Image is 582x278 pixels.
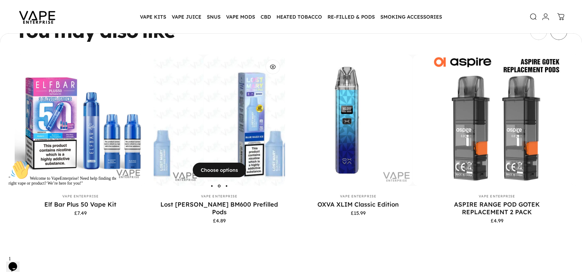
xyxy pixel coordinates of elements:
[2,2,112,28] div: "👋Welcome to VapeEnterprise! Need help finding the right vape or product? We’re here for you!"
[100,21,138,40] animate-element: also
[454,200,540,216] a: ASPIRE RANGE POD GOTEK REPLACEMENT 2 PACK
[292,55,424,186] a: OXVA XLIM Classic Edition
[351,211,366,215] span: £15.99
[213,218,226,223] span: £4.89
[6,158,116,251] iframe: chat widget
[2,18,111,28] span: " Welcome to VapeEnterprise! Need help finding the right vape or product? We’re here for you!"
[15,55,146,186] a: Elf Bar Plus 50 Vape Kit
[554,10,568,23] a: 0 items
[204,10,223,23] summary: SNUS
[431,55,563,186] a: ASPIRE RANGE POD GOTEK REPLACEMENT 2 PACK
[169,10,204,23] summary: VAPE JUICE
[340,194,377,198] a: Vape Enterprise
[201,194,238,198] a: Vape Enterprise
[160,200,278,216] a: Lost [PERSON_NAME] BM600 Prefilled Pods
[54,21,96,40] animate-element: may
[142,21,175,40] animate-element: like
[137,10,445,23] nav: Primary
[137,10,169,23] summary: VAPE KITS
[325,10,378,23] summary: RE-FILLED & PODS
[10,2,65,31] img: Vape Enterprise
[223,10,258,23] summary: VAPE MODS
[154,55,285,186] a: Lost Mary BM600 Prefilled Pods
[378,10,445,23] summary: SMOKING ACCESSORIES
[15,21,50,40] animate-element: You
[4,2,24,22] img: :wave:
[193,163,246,177] button: Choose options
[431,55,563,186] img: Aspire Pod Vape Kit
[203,55,335,186] img: Lost Mary BM600 Prefilled Pods
[479,194,515,198] a: Vape Enterprise
[412,55,544,186] img: OXVA XLIM Classic Edition
[274,10,325,23] summary: HEATED TOBACCO
[258,10,274,23] summary: CBD
[317,200,399,208] a: OXVA XLIM Classic Edition
[491,218,503,223] span: £4.99
[281,55,413,186] img: OXVA XLIM Classic Edition
[6,254,26,272] iframe: chat widget
[15,55,146,186] img: Elf Bar Plus50 refillable vaping kit with packaging on a white background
